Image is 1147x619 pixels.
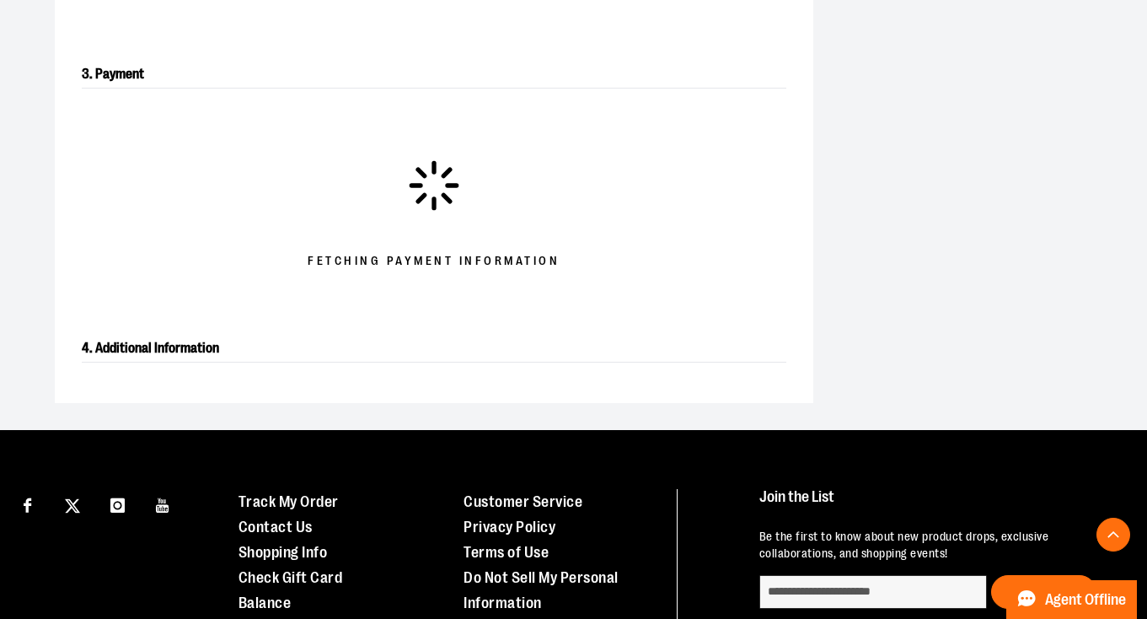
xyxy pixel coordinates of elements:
span: Fetching Payment Information [308,253,560,270]
a: Terms of Use [464,544,549,561]
p: Be the first to know about new product drops, exclusive collaborations, and shopping events! [759,529,1117,562]
a: Visit our Instagram page [103,489,132,519]
a: Do Not Sell My Personal Information [464,569,619,611]
a: Visit our Youtube page [148,489,178,519]
button: Sign Up [991,575,1096,609]
a: Customer Service [464,493,582,510]
a: Shopping Info [239,544,328,561]
a: Visit our X page [58,489,88,519]
h2: 4. Additional Information [82,335,786,363]
button: Back To Top [1096,518,1130,552]
a: Contact Us [239,519,313,536]
h2: 3. Payment [82,61,786,89]
a: Privacy Policy [464,519,555,536]
h4: Join the List [759,489,1117,520]
span: Agent Offline [1045,592,1126,608]
button: Agent Offline [1006,580,1137,619]
a: Check Gift Card Balance [239,569,343,611]
a: Visit our Facebook page [13,489,42,519]
a: Track My Order [239,493,339,510]
input: enter email [759,575,987,609]
img: Twitter [65,498,80,514]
